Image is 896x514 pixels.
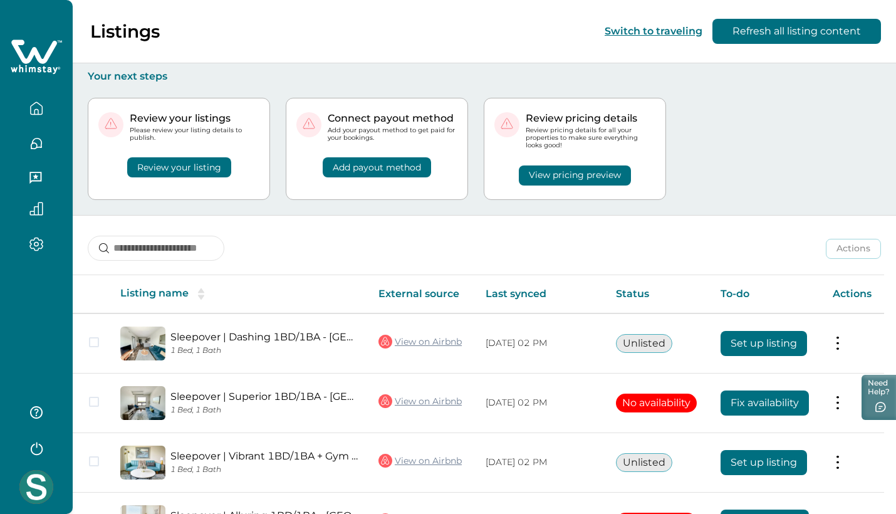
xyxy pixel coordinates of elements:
[170,465,358,475] p: 1 Bed, 1 Bath
[88,70,881,83] p: Your next steps
[170,391,358,402] a: Sleepover | Superior 1BD/1BA - [GEOGRAPHIC_DATA]
[170,346,358,355] p: 1 Bed, 1 Bath
[130,112,259,125] p: Review your listings
[476,275,606,313] th: Last synced
[323,157,431,177] button: Add payout method
[721,450,807,475] button: Set up listing
[823,275,884,313] th: Actions
[605,25,702,37] button: Switch to traveling
[711,275,823,313] th: To-do
[486,337,596,350] p: [DATE] 02 PM
[616,453,672,472] button: Unlisted
[368,275,476,313] th: External source
[606,275,711,313] th: Status
[189,288,214,300] button: sorting
[826,239,881,259] button: Actions
[130,127,259,142] p: Please review your listing details to publish.
[721,331,807,356] button: Set up listing
[486,397,596,409] p: [DATE] 02 PM
[378,393,462,409] a: View on Airbnb
[90,21,160,42] p: Listings
[127,157,231,177] button: Review your listing
[19,470,53,504] img: Whimstay Host
[378,453,462,469] a: View on Airbnb
[526,112,655,125] p: Review pricing details
[120,386,165,420] img: propertyImage_Sleepover | Superior 1BD/1BA - Des Moines
[519,165,631,186] button: View pricing preview
[170,406,358,415] p: 1 Bed, 1 Bath
[328,127,457,142] p: Add your payout method to get paid for your bookings.
[616,394,697,412] button: No availability
[378,333,462,350] a: View on Airbnb
[120,327,165,360] img: propertyImage_Sleepover | Dashing 1BD/1BA - Des Moines
[120,446,165,480] img: propertyImage_Sleepover | Vibrant 1BD/1BA + Gym - Cincinnati
[616,334,672,353] button: Unlisted
[110,275,368,313] th: Listing name
[328,112,457,125] p: Connect payout method
[526,127,655,150] p: Review pricing details for all your properties to make sure everything looks good!
[486,456,596,469] p: [DATE] 02 PM
[712,19,881,44] button: Refresh all listing content
[721,391,809,416] button: Fix availability
[170,331,358,343] a: Sleepover | Dashing 1BD/1BA - [GEOGRAPHIC_DATA]
[170,450,358,462] a: Sleepover | Vibrant 1BD/1BA + Gym - [GEOGRAPHIC_DATA]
